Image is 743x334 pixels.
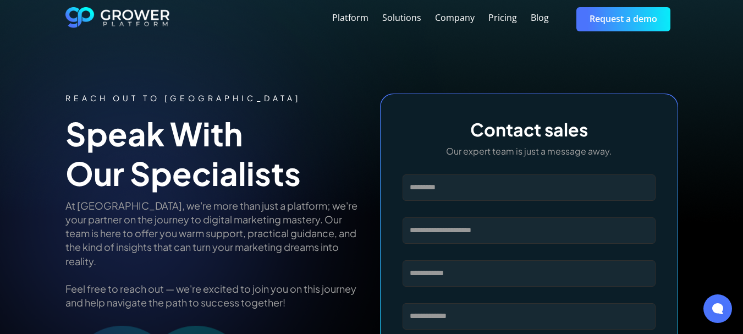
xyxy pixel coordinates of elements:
[65,114,364,193] h1: Speak with our specialists
[531,13,549,23] div: Blog
[65,199,364,310] p: At [GEOGRAPHIC_DATA], we're more than just a platform; we're your partner on the journey to digit...
[65,7,170,31] a: home
[382,13,421,23] div: Solutions
[332,13,368,23] div: Platform
[531,12,549,25] a: Blog
[435,13,475,23] div: Company
[332,12,368,25] a: Platform
[488,13,517,23] div: Pricing
[382,12,421,25] a: Solutions
[65,94,364,103] div: REACH OUT TO [GEOGRAPHIC_DATA]
[488,12,517,25] a: Pricing
[435,12,475,25] a: Company
[576,7,670,31] a: Request a demo
[403,145,656,157] p: Our expert team is just a message away.
[403,119,656,140] h3: Contact sales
